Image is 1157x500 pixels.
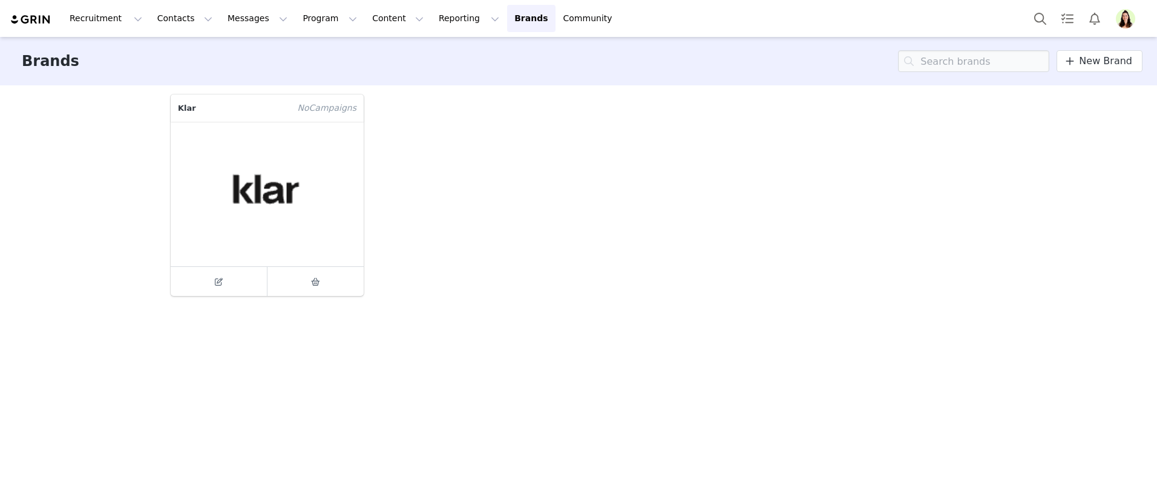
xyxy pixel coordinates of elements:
[352,102,356,114] span: s
[220,5,295,32] button: Messages
[295,5,364,32] button: Program
[365,5,431,32] button: Content
[1109,9,1147,28] button: Profile
[22,50,79,72] h3: Brands
[298,102,309,114] span: No
[898,50,1049,72] input: Search brands
[62,5,149,32] button: Recruitment
[556,5,625,32] a: Community
[431,5,506,32] button: Reporting
[1116,9,1135,28] img: 8bf08dd3-0017-4ffe-b06d-d651d356d6cf.png
[10,14,52,25] img: grin logo
[507,5,555,32] a: Brands
[1079,54,1132,68] span: New Brand
[1054,5,1081,32] a: Tasks
[1057,50,1142,72] a: New Brand
[290,94,364,122] span: Campaign
[1081,5,1108,32] button: Notifications
[171,94,290,122] p: Klar
[150,5,220,32] button: Contacts
[1027,5,1054,32] button: Search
